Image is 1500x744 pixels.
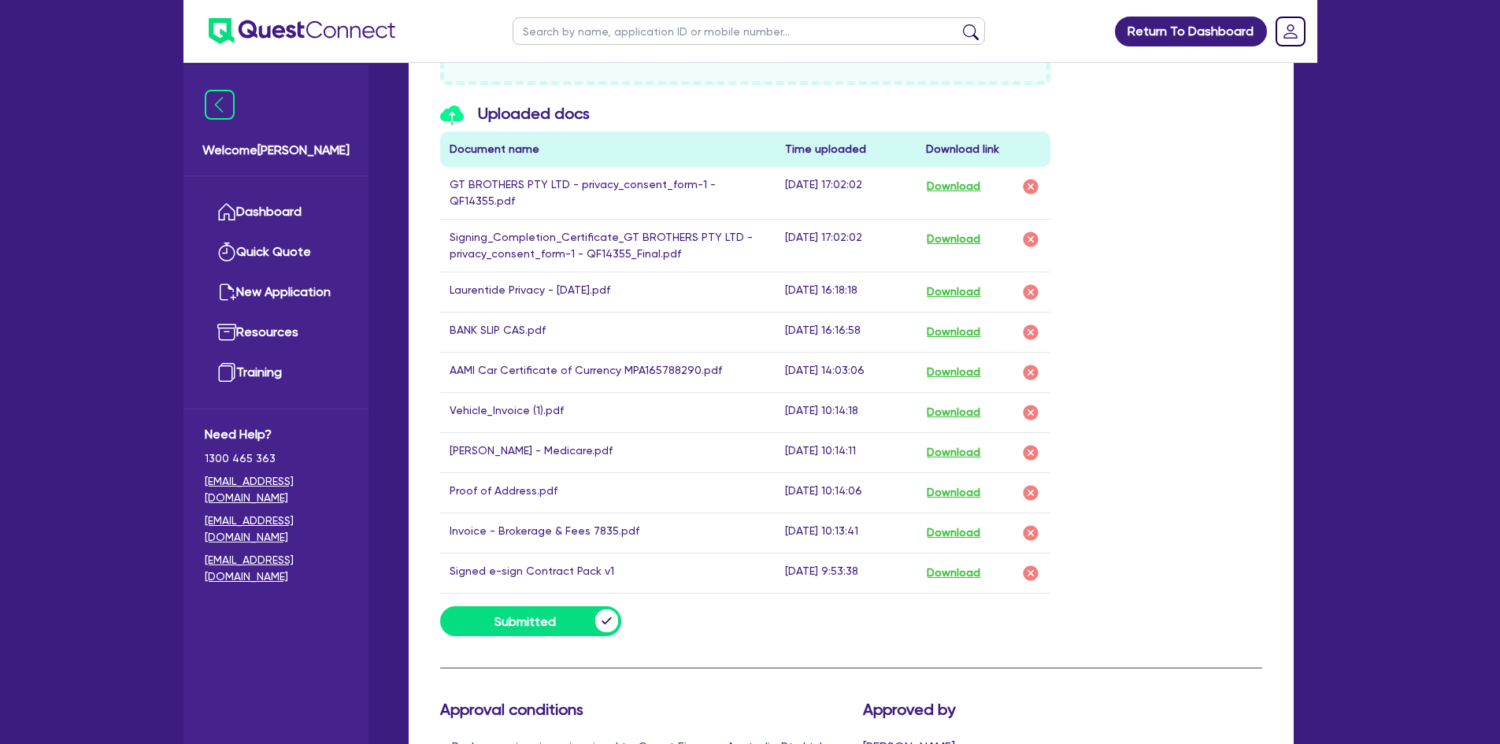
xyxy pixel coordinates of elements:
a: Quick Quote [205,232,347,272]
td: GT BROTHERS PTY LTD - privacy_consent_form-1 - QF14355.pdf [440,167,776,220]
button: Download [926,442,981,463]
td: Proof of Address.pdf [440,472,776,513]
td: Laurentide Privacy - [DATE].pdf [440,272,776,312]
a: Dropdown toggle [1270,11,1311,52]
h3: Approved by [863,700,1050,719]
a: Return To Dashboard [1115,17,1267,46]
button: Download [926,483,981,503]
td: [DATE] 9:53:38 [776,553,917,593]
td: [DATE] 10:14:11 [776,432,917,472]
button: Download [926,176,981,197]
img: training [217,363,236,382]
td: Signing_Completion_Certificate_GT BROTHERS PTY LTD - privacy_consent_form-1 - QF14355_Final.pdf [440,219,776,272]
img: delete-icon [1021,524,1040,542]
td: BANK SLIP CAS.pdf [440,312,776,352]
button: Download [926,563,981,583]
img: delete-icon [1021,177,1040,196]
img: delete-icon [1021,564,1040,583]
img: delete-icon [1021,363,1040,382]
h3: Uploaded docs [440,104,1051,125]
img: delete-icon [1021,323,1040,342]
h3: Approval conditions [440,700,839,719]
td: [DATE] 16:16:58 [776,312,917,352]
img: delete-icon [1021,483,1040,502]
a: Dashboard [205,192,347,232]
a: [EMAIL_ADDRESS][DOMAIN_NAME] [205,552,347,585]
button: Download [926,523,981,543]
img: quick-quote [217,242,236,261]
td: AAMI Car Certificate of Currency MPA165788290.pdf [440,352,776,392]
th: Download link [917,131,1050,167]
td: [DATE] 10:14:06 [776,472,917,513]
button: Download [926,362,981,383]
span: Welcome [PERSON_NAME] [202,141,350,160]
td: Signed e-sign Contract Pack v1 [440,553,776,593]
a: Training [205,353,347,393]
td: [DATE] 10:13:41 [776,513,917,553]
th: Time uploaded [776,131,917,167]
button: Submitted [440,606,621,636]
input: Search by name, application ID or mobile number... [513,17,985,45]
td: Invoice - Brokerage & Fees 7835.pdf [440,513,776,553]
td: [PERSON_NAME] - Medicare.pdf [440,432,776,472]
img: delete-icon [1021,443,1040,462]
span: Need Help? [205,425,347,444]
a: New Application [205,272,347,313]
button: Download [926,282,981,302]
button: Download [926,402,981,423]
img: resources [217,323,236,342]
a: [EMAIL_ADDRESS][DOMAIN_NAME] [205,513,347,546]
a: Resources [205,313,347,353]
td: Vehicle_Invoice (1).pdf [440,392,776,432]
img: delete-icon [1021,283,1040,302]
span: 1300 465 363 [205,450,347,467]
td: [DATE] 14:03:06 [776,352,917,392]
img: delete-icon [1021,403,1040,422]
img: icon-menu-close [205,90,235,120]
img: delete-icon [1021,230,1040,249]
button: Download [926,322,981,342]
a: [EMAIL_ADDRESS][DOMAIN_NAME] [205,473,347,506]
td: [DATE] 16:18:18 [776,272,917,312]
td: [DATE] 10:14:18 [776,392,917,432]
td: [DATE] 17:02:02 [776,219,917,272]
img: quest-connect-logo-blue [209,18,395,44]
img: icon-upload [440,105,464,125]
td: [DATE] 17:02:02 [776,167,917,220]
button: Download [926,229,981,250]
th: Document name [440,131,776,167]
img: new-application [217,283,236,302]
